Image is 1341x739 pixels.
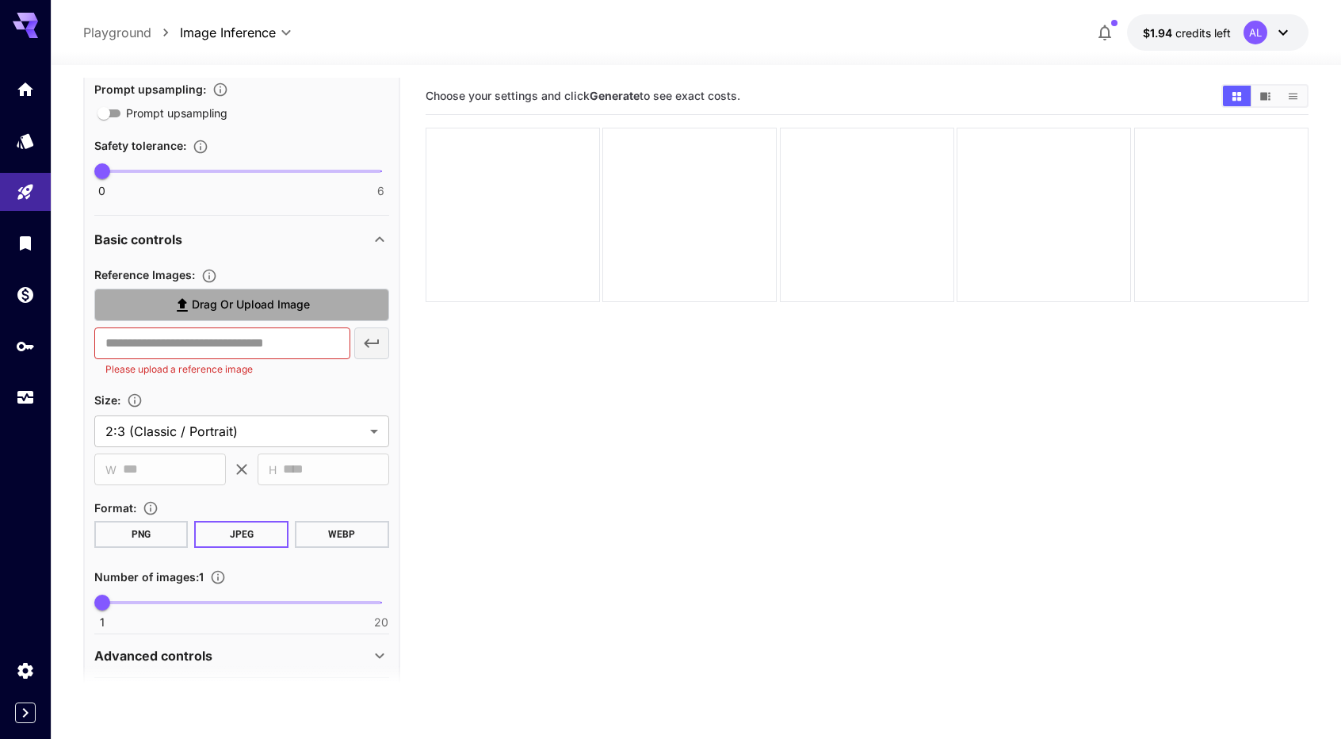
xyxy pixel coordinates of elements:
div: Wallet [16,285,35,304]
span: 20 [374,615,388,630]
button: JPEG [194,521,288,548]
button: Adjust the dimensions of the generated image by specifying its width and height in pixels, or sel... [120,392,149,408]
button: Show images in grid view [1223,86,1251,106]
span: Reference Images : [94,268,195,281]
button: Enables automatic enhancement and expansion of the input prompt to improve generation quality and... [206,82,235,98]
div: Library [16,233,35,253]
span: 0 [98,183,105,199]
span: W [105,461,117,479]
div: Home [16,79,35,99]
button: Specify how many images to generate in a single request. Each image generation will be charged se... [204,569,232,585]
a: Playground [83,23,151,42]
button: Upload a reference image to guide the result. This is needed for Image-to-Image or Inpainting. Su... [195,268,223,284]
div: Basic controls [94,220,389,258]
span: Safety tolerance : [94,139,186,152]
button: PNG [94,521,189,548]
span: Prompt upsampling [126,105,227,121]
button: WEBP [295,521,389,548]
div: Playground [16,182,35,202]
span: Image Inference [180,23,276,42]
div: Models [16,131,35,151]
span: Number of images : 1 [94,570,204,584]
div: Settings [16,661,35,680]
button: Expand sidebar [15,703,36,723]
span: 2:3 (Classic / Portrait) [105,422,364,441]
button: $1.94092AL [1127,14,1309,51]
button: Choose the file format for the output image. [136,500,165,516]
button: Show images in video view [1251,86,1279,106]
span: Drag or upload image [192,295,310,315]
b: Generate [590,89,640,102]
span: Choose your settings and click to see exact costs. [426,89,740,102]
span: Size : [94,393,120,407]
button: Controls the tolerance level for input and output content moderation. Lower values apply stricter... [186,139,215,155]
p: Please upload a reference image [105,362,339,377]
span: Prompt upsampling : [94,82,206,96]
button: Show images in list view [1279,86,1307,106]
span: $1.94 [1143,26,1175,40]
span: H [269,461,277,479]
span: 6 [377,183,384,199]
span: credits left [1175,26,1231,40]
div: Usage [16,388,35,408]
nav: breadcrumb [83,23,180,42]
div: AL [1244,21,1267,44]
div: API Keys [16,336,35,356]
div: Advanced controls [94,637,389,675]
span: Format : [94,501,136,515]
div: Show images in grid viewShow images in video viewShow images in list view [1221,84,1309,108]
div: $1.94092 [1143,25,1231,41]
span: 1 [100,615,105,630]
p: Advanced controls [94,646,212,665]
p: Basic controls [94,230,182,249]
label: Drag or upload image [94,289,389,321]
